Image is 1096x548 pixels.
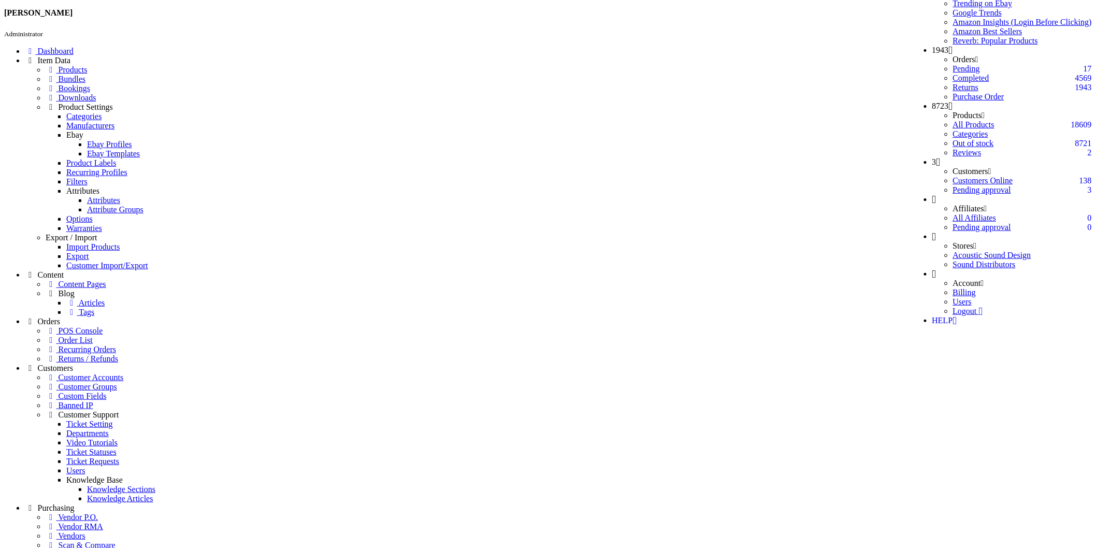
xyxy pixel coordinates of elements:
[79,298,105,307] span: Articles
[66,224,102,233] a: Warranties
[953,185,1011,194] a: 3Pending approval
[953,176,1013,185] a: 138Customers Online
[953,55,1092,64] li: Orders
[59,289,75,298] span: Blog
[953,279,1092,288] li: Account
[59,93,96,102] span: Downloads
[59,392,107,400] span: Custom Fields
[59,65,88,74] span: Products
[46,75,85,83] a: Bundles
[953,129,988,138] a: Categories
[4,30,43,38] small: Administrator
[46,382,117,391] a: Customer Groups
[1075,83,1092,92] span: 1943
[59,103,113,111] span: Product Settings
[953,8,1092,18] a: Google Trends
[66,252,89,261] a: Export
[66,420,113,428] a: Ticket Setting
[1071,120,1092,129] span: 18609
[46,531,85,540] a: Vendors
[46,233,97,242] a: Export / Import
[66,112,102,121] a: Categories
[46,401,93,410] a: Banned IP
[87,140,132,149] a: Ebay Profiles
[953,36,1092,46] a: Reverb: Popular Products
[59,354,119,363] span: Returns / Refunds
[46,280,106,289] a: Content Pages
[38,317,61,326] span: Orders
[1075,74,1092,83] span: 4569
[46,65,88,74] a: Products
[953,204,1092,213] li: Affiliates
[38,503,75,512] span: Purchasing
[59,382,117,391] span: Customer Groups
[932,157,936,167] span: 3
[953,288,976,297] a: Billing
[59,401,93,410] span: Banned IP
[4,8,1092,18] h4: [PERSON_NAME]
[46,336,93,344] a: Order List
[953,251,1031,259] a: Acoustic Sound Design
[38,47,74,55] span: Dashboard
[59,326,103,335] span: POS Console
[46,354,118,363] a: Returns / Refunds
[953,316,957,325] a: HELP
[59,75,85,83] span: Bundles
[25,47,74,55] a: Dashboard
[1088,185,1092,195] span: 3
[953,92,1004,101] a: Purchase Order
[38,364,73,372] span: Customers
[87,205,143,214] a: Attribute Groups
[953,148,982,157] a: 2Reviews
[79,308,94,316] span: Tags
[953,111,1092,120] li: Products
[59,373,124,382] span: Customer Accounts
[46,93,96,102] a: Downloads
[58,531,85,540] span: Vendors
[66,261,148,270] a: Customer Import/Export
[87,485,155,494] a: Knowledge Sections
[953,260,1016,269] a: Sound Distributors
[66,448,117,456] a: Ticket Statuses
[66,177,88,186] a: Filters
[66,438,118,447] a: Video Tutorials
[66,158,116,167] a: Product Labels
[46,84,90,93] a: Bookings
[59,280,106,289] span: Content Pages
[1088,223,1092,232] span: 0
[59,84,90,93] span: Bookings
[953,307,983,315] a: Logout
[87,149,140,158] a: Ebay Templates
[953,139,994,148] a: 8721Out of stock
[953,64,1092,74] a: 17Pending
[38,56,71,65] span: Item Data
[1084,64,1092,74] span: 17
[66,466,85,475] a: Users
[66,308,94,316] a: Tags
[932,46,949,55] span: 1943
[66,121,114,130] span: Manufacturers
[66,168,127,177] a: Recurring Profiles
[59,410,119,419] span: Customer Support
[46,522,103,531] a: Vendor RMA
[953,83,979,92] a: 1943Returns
[59,345,117,354] span: Recurring Orders
[66,242,120,251] a: Import Products
[66,131,83,139] a: Ebay
[87,196,120,205] a: Attributes
[58,513,98,522] span: Vendor P.O.
[46,513,98,522] a: Vendor P.O.
[66,457,119,466] a: Ticket Requests
[953,223,1011,232] a: 0Pending approval
[87,494,153,503] a: Knowledge Articles
[46,373,123,382] a: Customer Accounts
[66,214,93,223] a: Options
[1079,176,1092,185] span: 138
[932,102,949,111] span: 8723
[953,167,1092,176] li: Customers
[953,307,977,315] span: Logout
[953,241,1092,251] li: Stores
[1088,213,1092,223] span: 0
[59,336,93,344] span: Order List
